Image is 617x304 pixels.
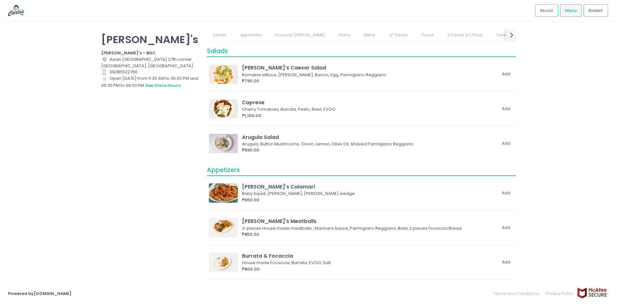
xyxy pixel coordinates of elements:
a: Mains [358,29,382,41]
a: Terms and Conditions [493,287,542,300]
img: Burrata & Focaccia [209,253,238,272]
div: ₱800.00 [242,266,496,272]
div: ₱850.00 [242,231,496,238]
img: Carlo's Meatballs [209,218,238,237]
div: Baby Squid, [PERSON_NAME], [PERSON_NAME] wedge [242,190,494,197]
div: Romaine lettuce, [PERSON_NAME], Bacon, Egg, Parmigiano Reggiano [242,72,494,78]
p: [PERSON_NAME]'s [101,33,199,46]
img: Carlo's Calamari [209,183,238,203]
a: Tavern Style [490,29,527,41]
button: Add [498,104,514,114]
a: Powered by[DOMAIN_NAME] [8,290,72,297]
div: Caprese [242,99,496,106]
button: Add [498,222,514,233]
a: Focaccia [PERSON_NAME] [269,29,331,41]
div: [PERSON_NAME]'s Calamari [242,183,496,190]
div: 3-pieces House made meatballs , Marinara Sauce, Parmigiano Reggiano, Basil, 2 pieces Focaccia Bread [242,225,494,232]
a: Pasta [333,29,357,41]
div: House made Focaccia, Burrata, EVOO, Salt [242,260,494,266]
div: [PERSON_NAME]'s Caesar Salad [242,64,496,71]
a: 12" Pizzas [383,29,414,41]
img: Arugula Salad [209,134,238,153]
img: mcafee-secure [577,287,609,299]
div: Arugula, Button Mushrooms, Onion, Lemon, Olive Oil, Shaved Parmigiano Reggiano [242,141,494,147]
button: Add [498,257,514,268]
a: Pizzas [415,29,440,41]
div: 09285522756 [101,69,199,75]
span: Salads [207,47,228,55]
img: Caprese [209,99,238,118]
div: Open [DATE] from 11:30 AM to 06:00 PM and 06:30 PM to 09:00 PM [101,75,199,89]
a: Salads [207,29,233,41]
div: Burrata & Focaccia [242,252,496,260]
button: Add [498,188,514,198]
span: Menu [565,7,577,14]
div: [PERSON_NAME]'s Meatballs [242,217,496,225]
img: logo [8,5,24,16]
div: ₱650.00 [242,197,496,203]
a: Appetizers [234,29,268,41]
div: Cherry Tomatoes, Burrata, Pesto, Basil, EVOO [242,106,494,113]
span: Appetizers [207,166,240,174]
a: Menu [560,4,582,16]
b: [PERSON_NAME]'s - BGC [101,50,156,56]
div: Asian [GEOGRAPHIC_DATA] 27th corner [GEOGRAPHIC_DATA], [GEOGRAPHIC_DATA] [101,56,199,69]
span: About [540,7,553,14]
div: Arugula Salad [242,134,496,141]
button: Add [498,138,514,149]
div: ₱1,100.00 [242,113,496,119]
a: Privacy Policy [542,287,577,300]
div: ₱790.00 [242,78,496,84]
a: 2 Flavors in 1 Pizza [441,29,489,41]
img: Carlo's Caesar Salad [209,65,238,84]
a: About [535,4,558,16]
button: Add [498,69,514,79]
button: see store hours [145,82,181,89]
span: Basket [588,7,603,14]
div: ₱690.00 [242,147,496,153]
